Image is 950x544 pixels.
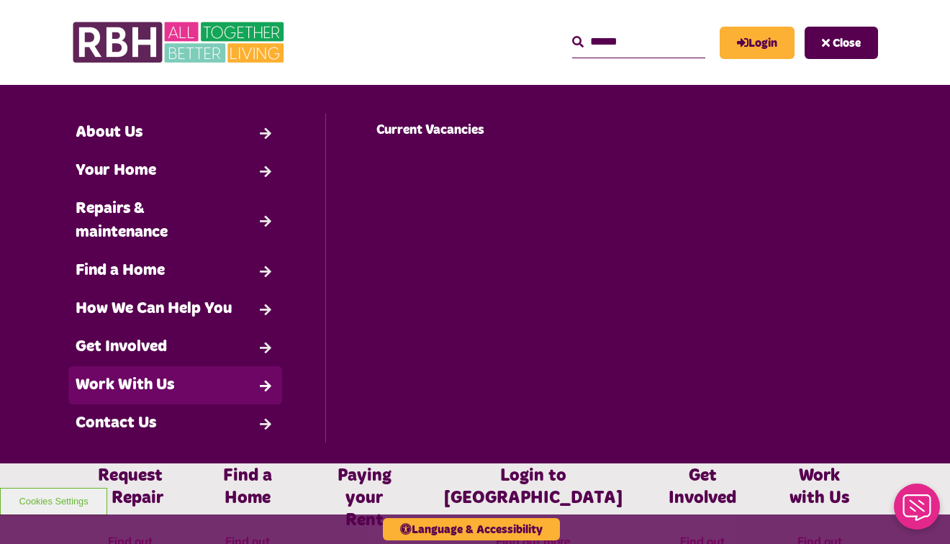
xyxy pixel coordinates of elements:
[68,190,282,252] a: Repairs & maintenance
[805,27,878,59] button: Navigation
[720,27,795,59] a: MyRBH
[885,479,950,544] iframe: Netcall Web Assistant for live chat
[68,366,282,404] a: Work With Us
[572,27,705,58] input: Search
[444,465,623,509] h4: Login to [GEOGRAPHIC_DATA]
[68,252,282,290] a: Find a Home
[68,152,282,190] a: Your Home
[833,37,861,49] span: Close
[783,465,856,509] h4: Work with Us
[72,14,288,71] img: RBH
[68,290,282,328] a: How We Can Help You
[369,114,582,148] a: Current Vacancies
[327,465,401,532] h4: Paying your Rent
[210,465,284,509] h4: Find a Home
[94,465,167,509] h4: Request a Repair
[68,114,282,152] a: About Us
[383,518,560,540] button: Language & Accessibility
[68,404,282,443] a: Contact Us
[666,465,739,509] h4: Get Involved
[68,328,282,366] a: Get Involved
